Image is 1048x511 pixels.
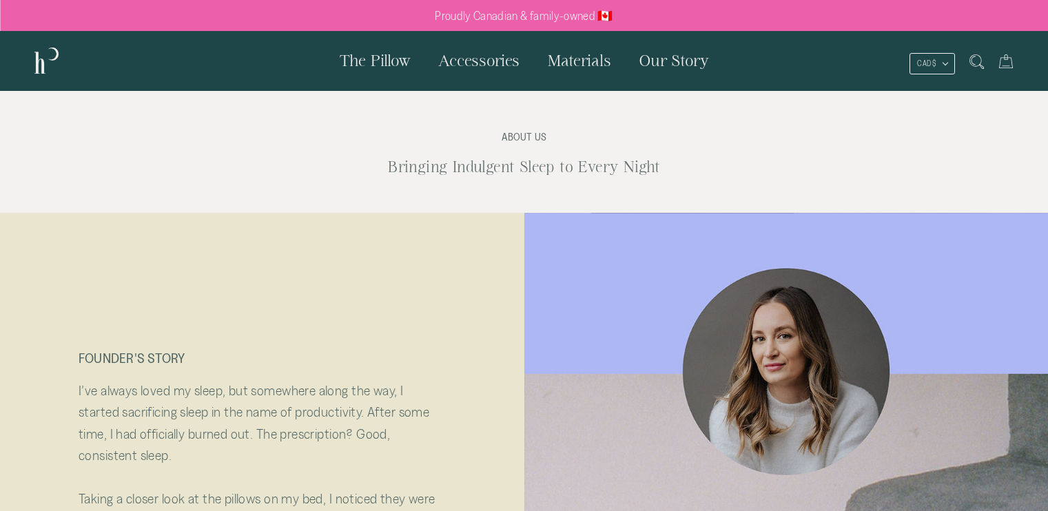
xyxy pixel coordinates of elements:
span: Our Story [639,52,709,69]
p: FOUNDER'S STORY [79,350,445,366]
a: Accessories [424,31,533,90]
span: The Pillow [340,52,411,69]
button: CAD $ [910,53,955,74]
span: Accessories [438,52,520,69]
a: Our Story [625,31,723,90]
p: I’ve always loved my sleep, but somewhere along the way, I started sacrificing sleep in the name ... [79,379,445,488]
p: About Us [139,131,909,143]
span: Materials [547,52,611,69]
p: Bringing Indulgent Sleep to Every Night [139,156,909,178]
a: The Pillow [326,31,424,90]
a: Materials [533,31,625,90]
p: Proudly Canadian & family-owned 🇨🇦 [435,9,613,23]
